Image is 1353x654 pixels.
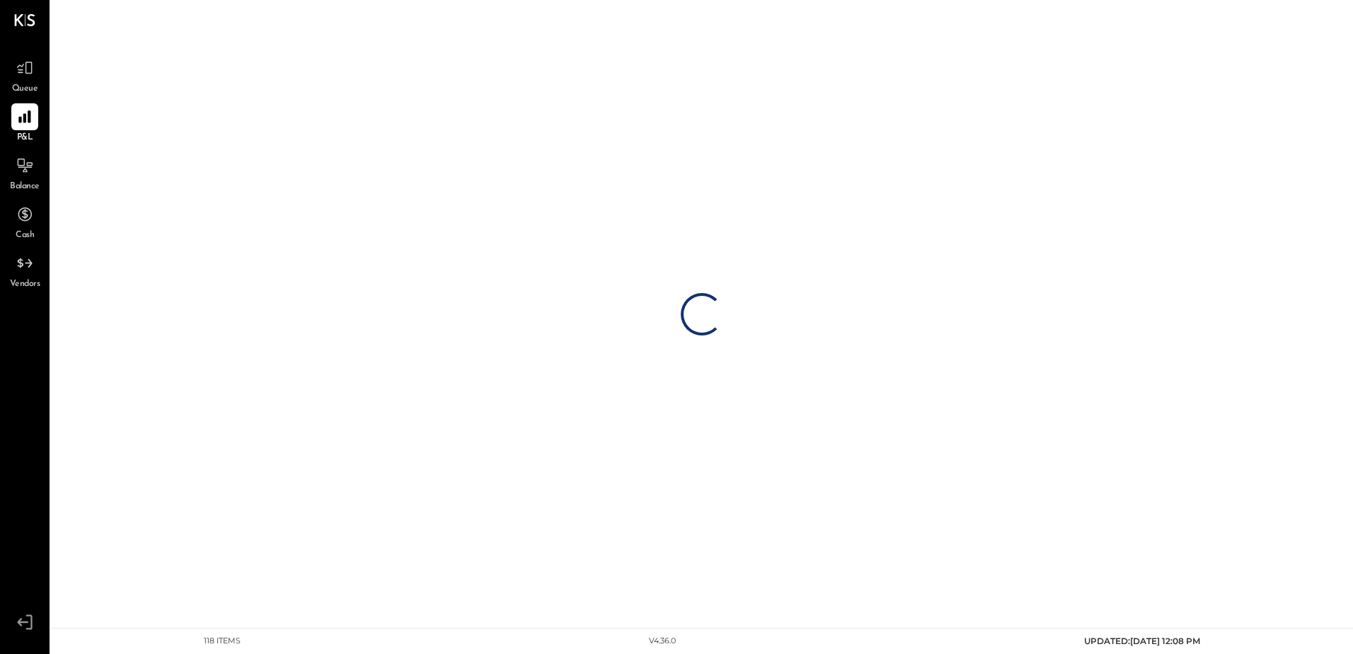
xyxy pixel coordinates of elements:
div: v 4.36.0 [649,636,676,647]
span: Cash [16,229,34,242]
a: Vendors [1,250,49,291]
span: Vendors [10,278,40,291]
span: UPDATED: [DATE] 12:08 PM [1084,636,1200,646]
span: Balance [10,180,40,193]
a: Cash [1,201,49,242]
span: P&L [17,132,33,144]
div: 118 items [204,636,241,647]
a: P&L [1,103,49,144]
a: Queue [1,54,49,96]
span: Queue [12,83,38,96]
a: Balance [1,152,49,193]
